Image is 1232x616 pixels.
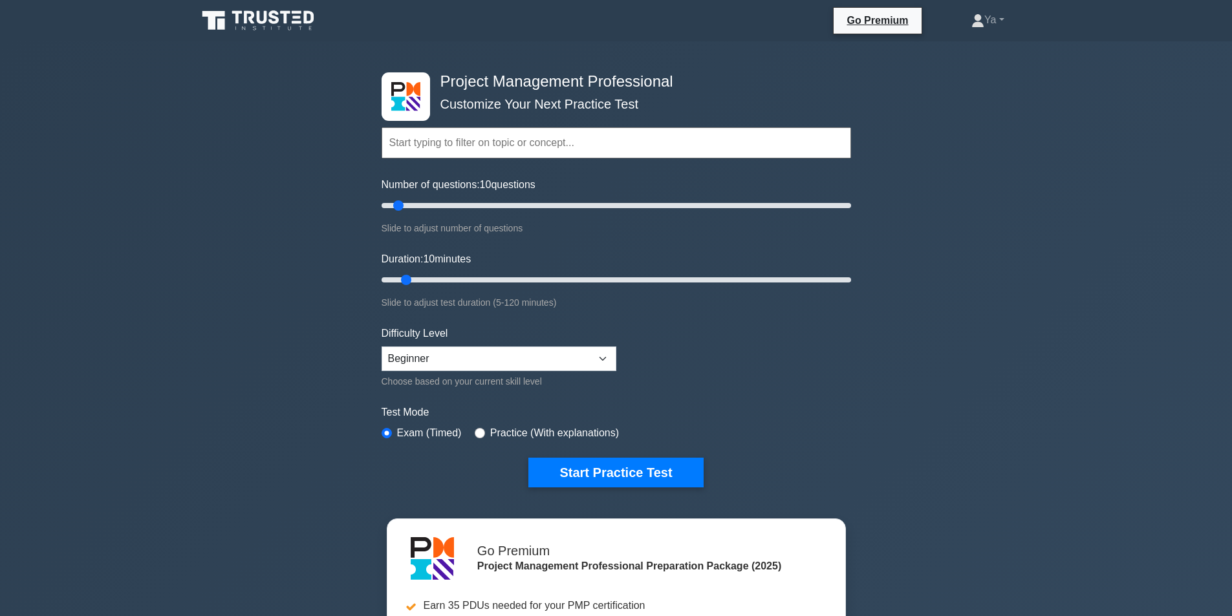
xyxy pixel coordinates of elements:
div: Slide to adjust number of questions [382,220,851,236]
span: 10 [480,179,492,190]
h4: Project Management Professional [435,72,788,91]
label: Practice (With explanations) [490,425,619,441]
a: Ya [940,7,1035,33]
label: Exam (Timed) [397,425,462,441]
button: Start Practice Test [528,458,703,487]
a: Go Premium [839,12,916,28]
div: Slide to adjust test duration (5-120 minutes) [382,295,851,310]
label: Duration: minutes [382,251,471,267]
input: Start typing to filter on topic or concept... [382,127,851,158]
label: Number of questions: questions [382,177,535,193]
label: Difficulty Level [382,326,448,341]
span: 10 [423,253,435,264]
div: Choose based on your current skill level [382,374,616,389]
label: Test Mode [382,405,851,420]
